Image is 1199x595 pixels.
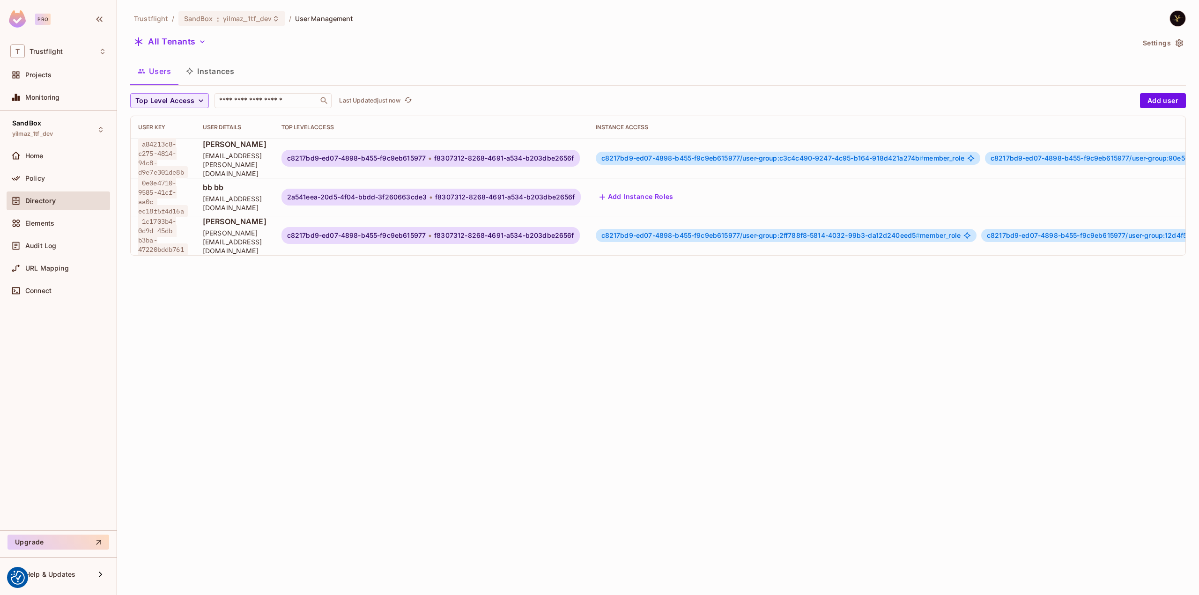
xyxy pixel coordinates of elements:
[130,93,209,108] button: Top Level Access
[601,154,964,162] span: member_role
[601,154,924,162] span: c8217bd9-ed07-4898-b455-f9c9eb615977/user-group:c3c4c490-9247-4c95-b164-918d421a274b
[9,10,26,28] img: SReyMgAAAABJRU5ErkJggg==
[25,242,56,250] span: Audit Log
[601,232,961,239] span: member_role
[178,59,242,83] button: Instances
[223,14,272,23] span: yilmaz_1tf_dev
[135,95,194,107] span: Top Level Access
[1170,11,1185,26] img: Yilmaz Alizadeh
[596,190,677,205] button: Add Instance Roles
[134,14,168,23] span: the active workspace
[916,231,920,239] span: #
[25,264,69,272] span: URL Mapping
[919,154,924,162] span: #
[35,14,51,25] div: Pro
[25,287,52,294] span: Connect
[404,96,412,105] span: refresh
[434,232,574,239] span: f8307312-8268-4691-a534-b203dbe2656f
[434,154,574,162] span: f8307312-8268-4691-a534-b203dbe2656f
[287,232,426,239] span: c8217bd9-ed07-4898-b455-f9c9eb615977
[400,95,414,106] span: Click to refresh data
[25,197,56,205] span: Directory
[10,44,25,58] span: T
[203,228,266,255] span: [PERSON_NAME][EMAIL_ADDRESS][DOMAIN_NAME]
[184,14,213,23] span: SandBox
[172,14,174,23] li: /
[402,95,414,106] button: refresh
[7,535,109,550] button: Upgrade
[25,571,75,578] span: Help & Updates
[435,193,575,201] span: f8307312-8268-4691-a534-b203dbe2656f
[203,139,266,149] span: [PERSON_NAME]
[25,94,60,101] span: Monitoring
[203,182,266,192] span: bb bb
[203,151,266,178] span: [EMAIL_ADDRESS][PERSON_NAME][DOMAIN_NAME]
[287,193,427,201] span: 2a541eea-20d5-4f04-bbdd-3f260663cde3
[30,48,63,55] span: Workspace: Trustflight
[25,220,54,227] span: Elements
[12,119,41,127] span: SandBox
[289,14,291,23] li: /
[25,152,44,160] span: Home
[25,71,52,79] span: Projects
[295,14,354,23] span: User Management
[138,124,188,131] div: User Key
[25,175,45,182] span: Policy
[203,194,266,212] span: [EMAIL_ADDRESS][DOMAIN_NAME]
[203,124,266,131] div: User Details
[203,216,266,227] span: [PERSON_NAME]
[1140,93,1186,108] button: Add user
[130,34,210,49] button: All Tenants
[138,215,188,256] span: 1c1703b4-0d9d-45db-b3ba-47220bddb761
[281,124,581,131] div: Top Level Access
[11,571,25,585] button: Consent Preferences
[11,571,25,585] img: Revisit consent button
[1139,36,1186,51] button: Settings
[339,97,400,104] p: Last Updated just now
[138,138,188,178] span: a84213c8-c275-4814-94c8-d9e7e301de8b
[130,59,178,83] button: Users
[138,177,188,217] span: 0e0e4710-9585-41cf-aa0c-ec18f5f4d16a
[12,130,53,138] span: yilmaz_1tf_dev
[216,15,220,22] span: :
[287,154,426,162] span: c8217bd9-ed07-4898-b455-f9c9eb615977
[601,231,920,239] span: c8217bd9-ed07-4898-b455-f9c9eb615977/user-group:2ff788f8-5814-4032-99b3-da12d240eed5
